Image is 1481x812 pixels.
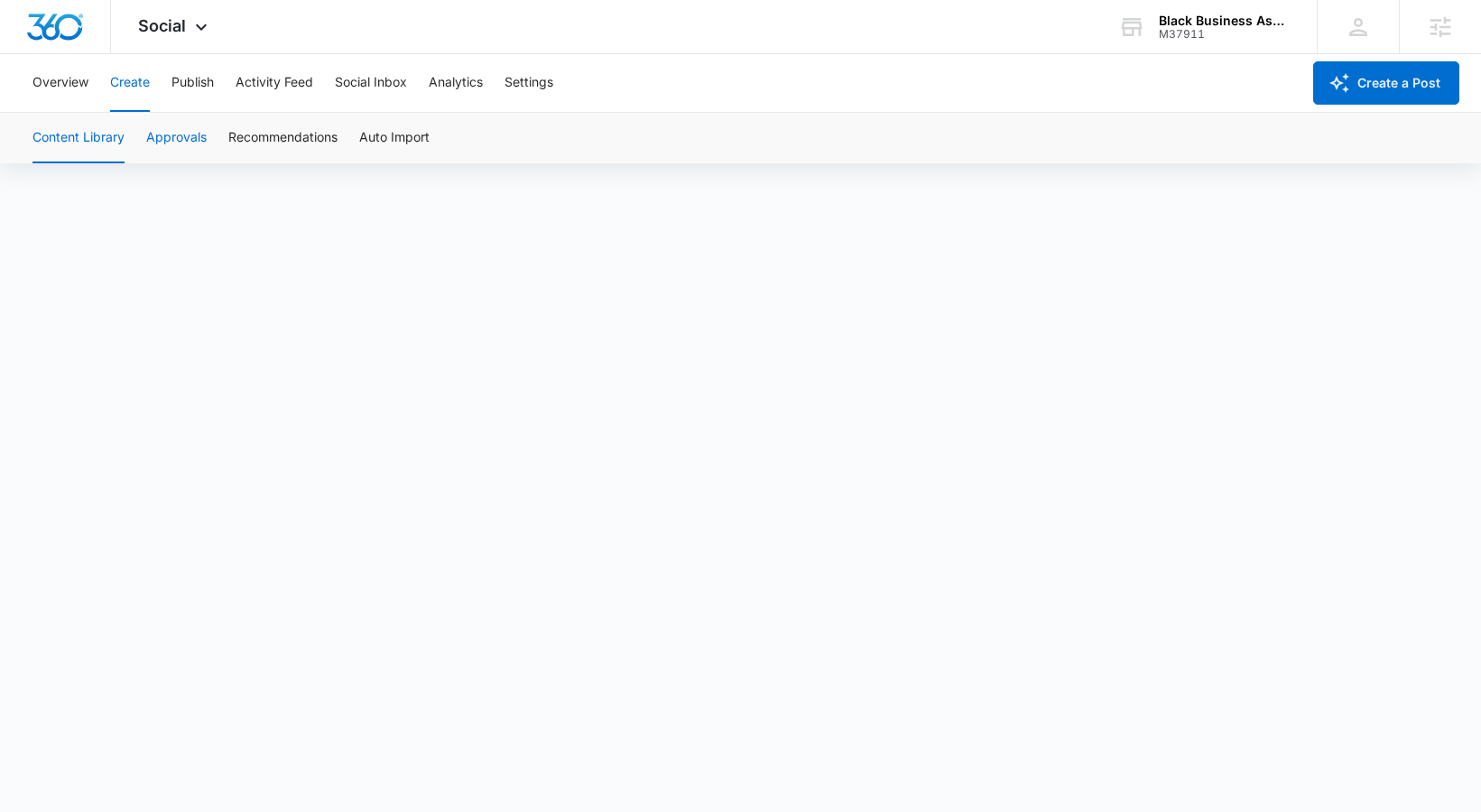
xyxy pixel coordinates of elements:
div: account name [1159,14,1291,28]
button: Publish [171,54,214,112]
button: Create [110,54,150,112]
button: Recommendations [228,113,338,163]
button: Create a Post [1313,61,1459,105]
button: Social Inbox [335,54,407,112]
span: Social [138,16,186,35]
button: Overview [32,54,88,112]
button: Analytics [429,54,483,112]
button: Auto Import [359,113,430,163]
div: account id [1159,28,1291,41]
button: Settings [504,54,553,112]
button: Approvals [146,113,207,163]
button: Activity Feed [236,54,313,112]
button: Content Library [32,113,125,163]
